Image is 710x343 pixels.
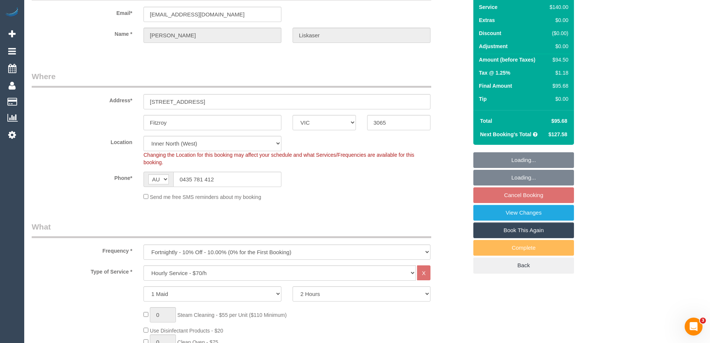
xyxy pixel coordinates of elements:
iframe: Intercom live chat [685,318,703,336]
div: $0.00 [547,43,568,50]
input: Email* [143,7,281,22]
label: Amount (before Taxes) [479,56,535,63]
div: $0.00 [547,95,568,103]
label: Type of Service * [26,265,138,275]
strong: Next Booking's Total [480,131,531,137]
label: Service [479,3,498,11]
label: Name * [26,28,138,38]
a: Book This Again [473,222,574,238]
label: Discount [479,29,501,37]
input: Suburb* [143,115,281,130]
div: ($0.00) [547,29,568,37]
label: Email* [26,7,138,17]
span: Use Disinfectant Products - $20 [150,328,223,334]
div: $95.68 [547,82,568,90]
input: First Name* [143,28,281,43]
label: Phone* [26,172,138,182]
label: Address* [26,94,138,104]
legend: Where [32,71,431,88]
label: Final Amount [479,82,512,90]
label: Extras [479,16,495,24]
legend: What [32,221,431,238]
div: $94.50 [547,56,568,63]
input: Last Name* [293,28,430,43]
label: Tip [479,95,487,103]
span: $127.58 [548,131,567,137]
span: Send me free SMS reminders about my booking [150,194,261,200]
label: Tax @ 1.25% [479,69,510,77]
span: 3 [700,318,706,324]
div: $140.00 [547,3,568,11]
label: Adjustment [479,43,508,50]
strong: Total [480,118,492,124]
label: Frequency * [26,244,138,255]
input: Post Code* [367,115,430,130]
span: Changing the Location for this booking may affect your schedule and what Services/Frequencies are... [143,152,414,165]
div: $1.18 [547,69,568,77]
img: Automaid Logo [4,7,19,18]
a: Back [473,258,574,273]
span: Steam Cleaning - $55 per Unit ($110 Minimum) [177,312,287,318]
input: Phone* [173,172,281,187]
div: $0.00 [547,16,568,24]
span: $95.68 [551,118,567,124]
label: Location [26,136,138,146]
a: View Changes [473,205,574,221]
